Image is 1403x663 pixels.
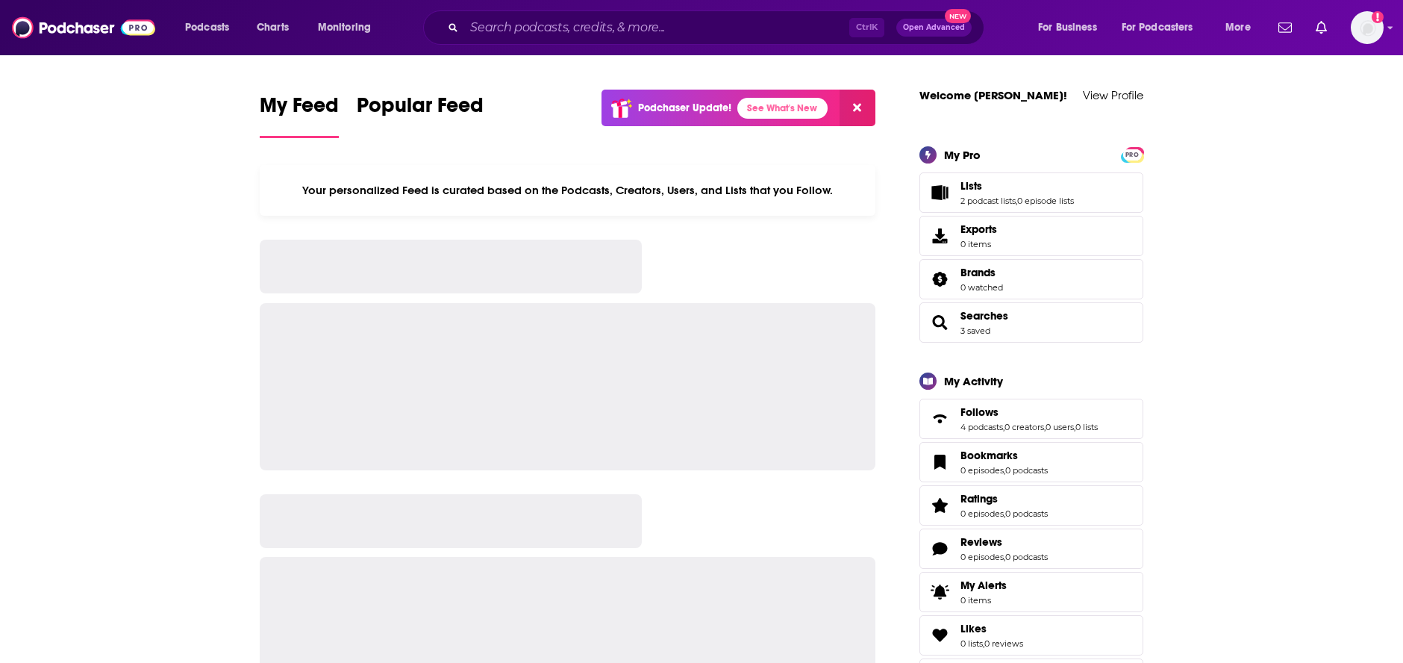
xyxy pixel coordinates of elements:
a: Follows [960,405,1098,419]
a: 0 lists [1075,422,1098,432]
span: My Feed [260,93,339,127]
a: 0 creators [1004,422,1044,432]
a: 0 lists [960,638,983,649]
a: 0 users [1046,422,1074,432]
img: User Profile [1351,11,1384,44]
a: 0 reviews [984,638,1023,649]
span: , [1044,422,1046,432]
span: Follows [960,405,999,419]
span: , [983,638,984,649]
a: Welcome [PERSON_NAME]! [919,88,1067,102]
span: Likes [960,622,987,635]
a: Ratings [925,495,954,516]
svg: Add a profile image [1372,11,1384,23]
span: Reviews [960,535,1002,549]
a: View Profile [1083,88,1143,102]
span: Exports [960,222,997,236]
span: Bookmarks [919,442,1143,482]
span: 0 items [960,239,997,249]
a: Charts [247,16,298,40]
span: , [1003,422,1004,432]
span: Popular Feed [357,93,484,127]
span: , [1004,465,1005,476]
div: Search podcasts, credits, & more... [437,10,999,45]
span: For Podcasters [1122,17,1193,38]
a: Follows [925,408,954,429]
button: Open AdvancedNew [896,19,972,37]
a: My Alerts [919,572,1143,612]
a: 0 episode lists [1017,196,1074,206]
p: Podchaser Update! [638,102,731,114]
a: Likes [960,622,1023,635]
a: Bookmarks [960,449,1048,462]
span: Lists [919,172,1143,213]
a: 0 episodes [960,552,1004,562]
span: Exports [925,225,954,246]
a: 0 podcasts [1005,465,1048,476]
a: 0 podcasts [1005,552,1048,562]
input: Search podcasts, credits, & more... [464,16,849,40]
span: Monitoring [318,17,371,38]
div: Your personalized Feed is curated based on the Podcasts, Creators, Users, and Lists that you Follow. [260,165,875,216]
span: Follows [919,399,1143,439]
a: Lists [925,182,954,203]
a: See What's New [737,98,828,119]
span: PRO [1123,149,1141,161]
button: open menu [307,16,390,40]
a: Bookmarks [925,452,954,473]
span: 0 items [960,595,1007,606]
span: Podcasts [185,17,229,38]
span: Reviews [919,529,1143,569]
a: Ratings [960,492,1048,505]
span: Logged in as skimonkey [1351,11,1384,44]
span: , [1004,508,1005,519]
span: Ratings [919,485,1143,526]
a: Brands [925,269,954,290]
a: Exports [919,216,1143,256]
span: New [945,9,972,23]
button: open menu [175,16,249,40]
a: Searches [960,309,1008,323]
span: Brands [960,266,996,279]
span: , [1074,422,1075,432]
a: Lists [960,179,1074,193]
button: open menu [1112,16,1215,40]
span: Brands [919,259,1143,299]
a: 4 podcasts [960,422,1003,432]
a: My Feed [260,93,339,138]
span: , [1016,196,1017,206]
button: open menu [1028,16,1116,40]
a: 0 podcasts [1005,508,1048,519]
span: Searches [919,302,1143,343]
a: Brands [960,266,1003,279]
span: Ratings [960,492,998,505]
div: My Activity [944,374,1003,388]
a: 0 episodes [960,465,1004,476]
a: 0 episodes [960,508,1004,519]
span: Ctrl K [849,18,884,37]
span: My Alerts [960,579,1007,592]
div: My Pro [944,148,981,162]
span: Likes [919,615,1143,656]
a: Reviews [960,535,1048,549]
a: Show notifications dropdown [1272,15,1298,40]
a: Likes [925,625,954,646]
span: Charts [257,17,289,38]
span: Bookmarks [960,449,1018,462]
button: Show profile menu [1351,11,1384,44]
span: Open Advanced [903,24,965,31]
a: 3 saved [960,326,990,336]
a: Show notifications dropdown [1310,15,1333,40]
button: open menu [1215,16,1269,40]
span: Lists [960,179,982,193]
a: Popular Feed [357,93,484,138]
span: , [1004,552,1005,562]
a: PRO [1123,148,1141,159]
span: My Alerts [925,582,954,603]
a: 2 podcast lists [960,196,1016,206]
img: Podchaser - Follow, Share and Rate Podcasts [12,13,155,42]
